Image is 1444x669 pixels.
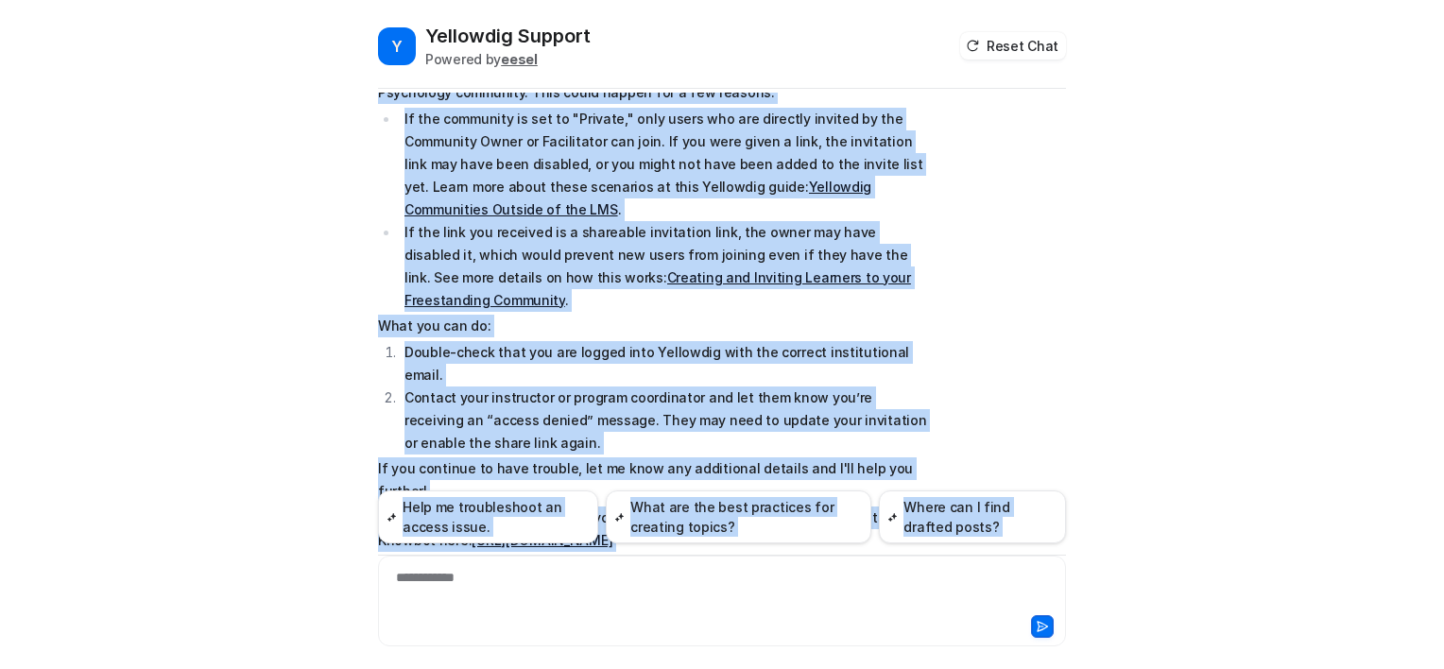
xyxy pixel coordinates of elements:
[399,386,931,455] li: Contact your instructor or program coordinator and let them know you’re receiving an “access deni...
[399,108,931,221] li: If the community is set to "Private," only users who are directly invited by the Community Owner ...
[378,315,931,337] p: What you can do:
[404,269,911,308] a: Creating and Inviting Learners to your Freestanding Community
[425,49,591,69] div: Powered by
[501,51,538,67] b: eesel
[378,27,416,65] span: Y
[960,32,1066,60] button: Reset Chat
[425,23,591,49] h2: Yellowdig Support
[399,341,931,386] li: Double-check that you are logged into Yellowdig with the correct institutional email.
[378,490,598,543] button: Help me troubleshoot an access issue.
[879,490,1066,543] button: Where can I find drafted posts?
[606,490,871,543] button: What are the best practices for creating topics?
[404,179,871,217] a: Yellowdig Communities Outside of the LMS
[399,221,931,312] li: If the link you received is a shareable invitation link, the owner may have disabled it, which wo...
[378,457,931,503] p: If you continue to have trouble, let me know any additional details and I'll help you further!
